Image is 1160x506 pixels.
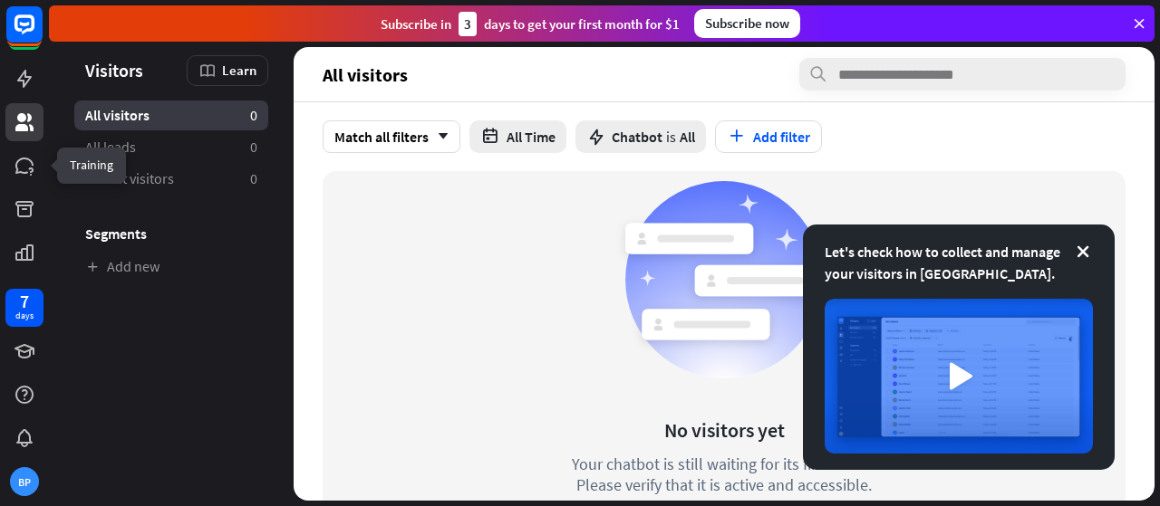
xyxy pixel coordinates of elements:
h3: Segments [74,224,268,243]
div: days [15,310,34,322]
span: All visitors [85,106,150,125]
div: Let's check how to collect and manage your visitors in [GEOGRAPHIC_DATA]. [825,241,1093,284]
div: 3 [459,12,477,36]
div: Subscribe now [694,9,800,38]
aside: 0 [250,106,257,125]
a: 7 days [5,289,43,327]
i: arrow_down [429,131,449,142]
div: BP [10,467,39,496]
span: All [680,128,695,146]
button: All Time [469,120,566,153]
span: Visitors [85,60,143,81]
aside: 0 [250,169,257,188]
aside: 0 [250,138,257,157]
span: Learn [222,62,256,79]
div: Subscribe in days to get your first month for $1 [381,12,680,36]
span: Recent visitors [85,169,174,188]
div: Your chatbot is still waiting for its first visitor. Please verify that it is active and accessible. [538,453,910,495]
span: Chatbot [612,128,662,146]
span: is [666,128,676,146]
span: All visitors [323,64,408,85]
span: All leads [85,138,136,157]
a: Recent visitors 0 [74,164,268,194]
div: No visitors yet [664,417,785,443]
a: Add new [74,252,268,282]
div: Match all filters [323,120,460,153]
button: Add filter [715,120,822,153]
button: Open LiveChat chat widget [14,7,69,62]
a: All leads 0 [74,132,268,162]
img: image [825,299,1093,453]
div: 7 [20,293,29,310]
